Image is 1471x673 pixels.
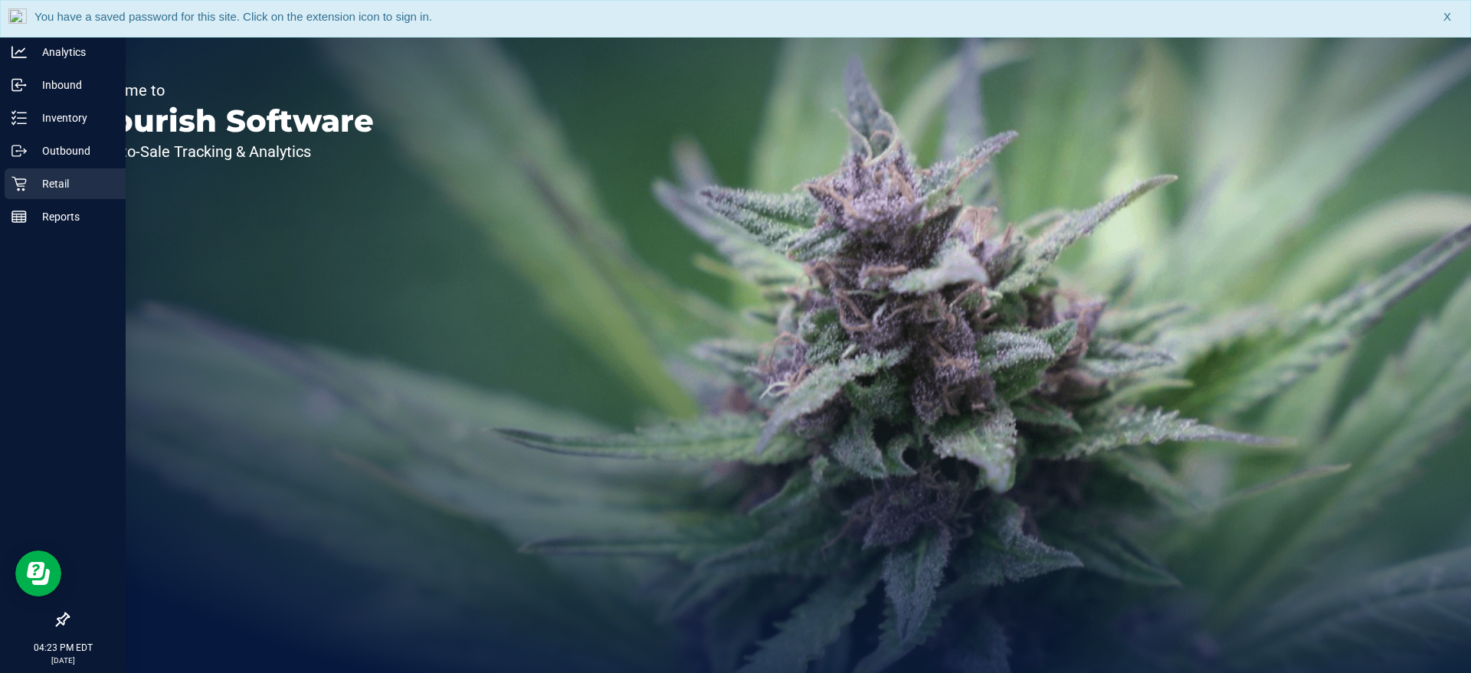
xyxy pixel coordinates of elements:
p: Analytics [27,43,119,61]
inline-svg: Outbound [11,143,27,158]
p: Welcome to [83,83,374,98]
p: Seed-to-Sale Tracking & Analytics [83,144,374,159]
iframe: Resource center [15,550,61,596]
p: Retail [27,175,119,193]
p: Reports [27,207,119,226]
inline-svg: Reports [11,209,27,224]
p: 04:23 PM EDT [7,641,119,655]
inline-svg: Inventory [11,110,27,126]
inline-svg: Inbound [11,77,27,93]
p: [DATE] [7,655,119,666]
span: You have a saved password for this site. Click on the extension icon to sign in. [34,10,432,23]
p: Flourish Software [83,106,374,136]
inline-svg: Analytics [11,44,27,60]
inline-svg: Retail [11,176,27,191]
p: Inventory [27,109,119,127]
p: Inbound [27,76,119,94]
p: Outbound [27,142,119,160]
span: X [1443,8,1451,26]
